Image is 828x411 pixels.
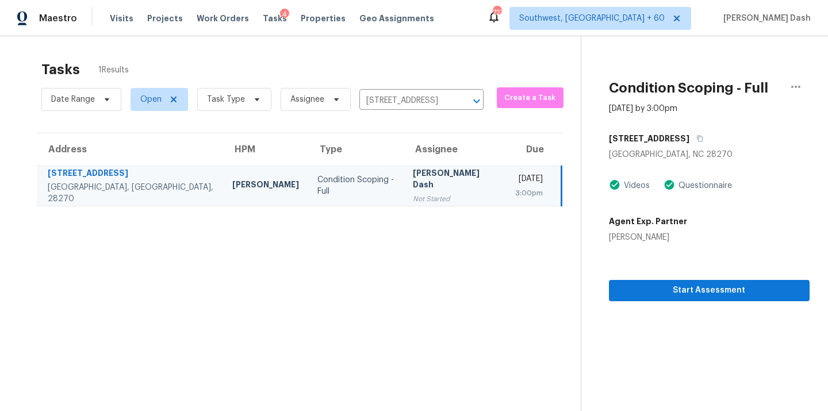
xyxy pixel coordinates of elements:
[37,133,223,166] th: Address
[39,13,77,24] span: Maestro
[232,179,299,193] div: [PERSON_NAME]
[301,13,346,24] span: Properties
[497,87,563,108] button: Create a Task
[515,187,543,199] div: 3:00pm
[609,216,687,227] h5: Agent Exp. Partner
[609,103,677,114] div: [DATE] by 3:00pm
[675,180,732,191] div: Questionnaire
[290,94,324,105] span: Assignee
[609,133,689,144] h5: [STREET_ADDRESS]
[719,13,811,24] span: [PERSON_NAME] Dash
[147,13,183,24] span: Projects
[506,133,562,166] th: Due
[493,7,501,18] div: 727
[609,82,768,94] h2: Condition Scoping - Full
[503,91,557,105] span: Create a Task
[207,94,245,105] span: Task Type
[48,182,214,205] div: [GEOGRAPHIC_DATA], [GEOGRAPHIC_DATA], 28270
[609,149,810,160] div: [GEOGRAPHIC_DATA], NC 28270
[280,9,289,20] div: 4
[48,167,214,182] div: [STREET_ADDRESS]
[110,13,133,24] span: Visits
[664,179,675,191] img: Artifact Present Icon
[98,64,129,76] span: 1 Results
[413,193,496,205] div: Not Started
[223,133,308,166] th: HPM
[609,232,687,243] div: [PERSON_NAME]
[519,13,665,24] span: Southwest, [GEOGRAPHIC_DATA] + 60
[359,13,434,24] span: Geo Assignments
[41,64,80,75] h2: Tasks
[404,133,505,166] th: Assignee
[620,180,650,191] div: Videos
[317,174,395,197] div: Condition Scoping - Full
[609,280,810,301] button: Start Assessment
[689,128,705,149] button: Copy Address
[197,13,249,24] span: Work Orders
[263,14,287,22] span: Tasks
[469,93,485,109] button: Open
[51,94,95,105] span: Date Range
[140,94,162,105] span: Open
[359,92,451,110] input: Search by address
[618,283,800,298] span: Start Assessment
[308,133,404,166] th: Type
[413,167,496,193] div: [PERSON_NAME] Dash
[515,173,543,187] div: [DATE]
[609,179,620,191] img: Artifact Present Icon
